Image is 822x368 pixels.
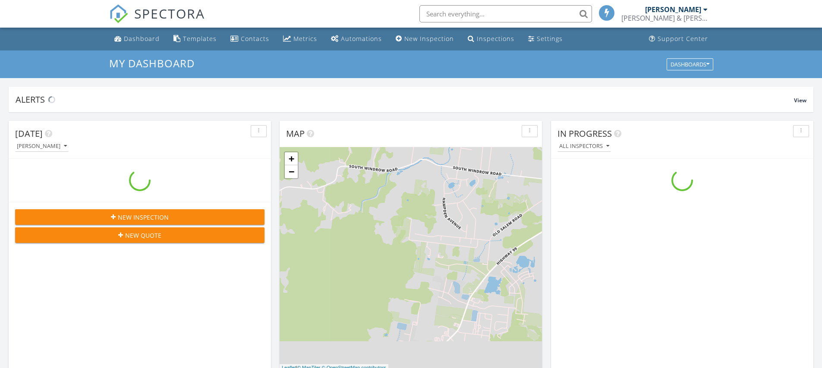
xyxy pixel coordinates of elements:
[464,31,518,47] a: Inspections
[118,213,169,222] span: New Inspection
[537,35,563,43] div: Settings
[170,31,220,47] a: Templates
[557,128,612,139] span: In Progress
[328,31,385,47] a: Automations (Basic)
[134,4,205,22] span: SPECTORA
[404,35,454,43] div: New Inspection
[794,97,806,104] span: View
[285,152,298,165] a: Zoom in
[285,165,298,178] a: Zoom out
[15,128,43,139] span: [DATE]
[559,143,609,149] div: All Inspectors
[667,58,713,70] button: Dashboards
[286,128,305,139] span: Map
[17,143,67,149] div: [PERSON_NAME]
[109,56,195,70] span: My Dashboard
[392,31,457,47] a: New Inspection
[15,227,265,243] button: New Quote
[341,35,382,43] div: Automations
[671,61,709,67] div: Dashboards
[280,31,321,47] a: Metrics
[557,141,611,152] button: All Inspectors
[645,5,701,14] div: [PERSON_NAME]
[125,231,161,240] span: New Quote
[15,209,265,225] button: New Inspection
[419,5,592,22] input: Search everything...
[646,31,712,47] a: Support Center
[227,31,273,47] a: Contacts
[15,141,69,152] button: [PERSON_NAME]
[109,12,205,30] a: SPECTORA
[293,35,317,43] div: Metrics
[183,35,217,43] div: Templates
[241,35,269,43] div: Contacts
[111,31,163,47] a: Dashboard
[16,94,794,105] div: Alerts
[658,35,708,43] div: Support Center
[477,35,514,43] div: Inspections
[621,14,708,22] div: Smith & Smith Home Inspections
[525,31,566,47] a: Settings
[109,4,128,23] img: The Best Home Inspection Software - Spectora
[124,35,160,43] div: Dashboard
